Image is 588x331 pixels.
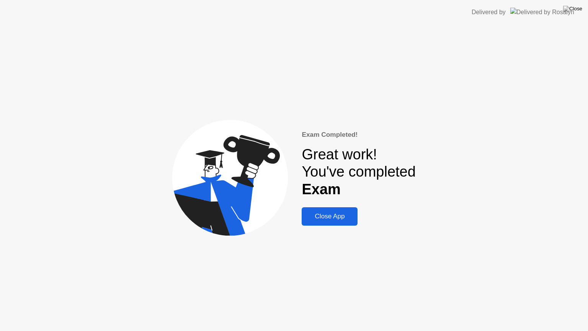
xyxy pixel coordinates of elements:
[472,8,506,17] div: Delivered by
[302,181,340,197] b: Exam
[304,213,355,220] div: Close App
[302,207,358,226] button: Close App
[510,8,574,16] img: Delivered by Rosalyn
[302,146,415,198] div: Great work! You've completed
[563,6,582,12] img: Close
[302,130,415,140] div: Exam Completed!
